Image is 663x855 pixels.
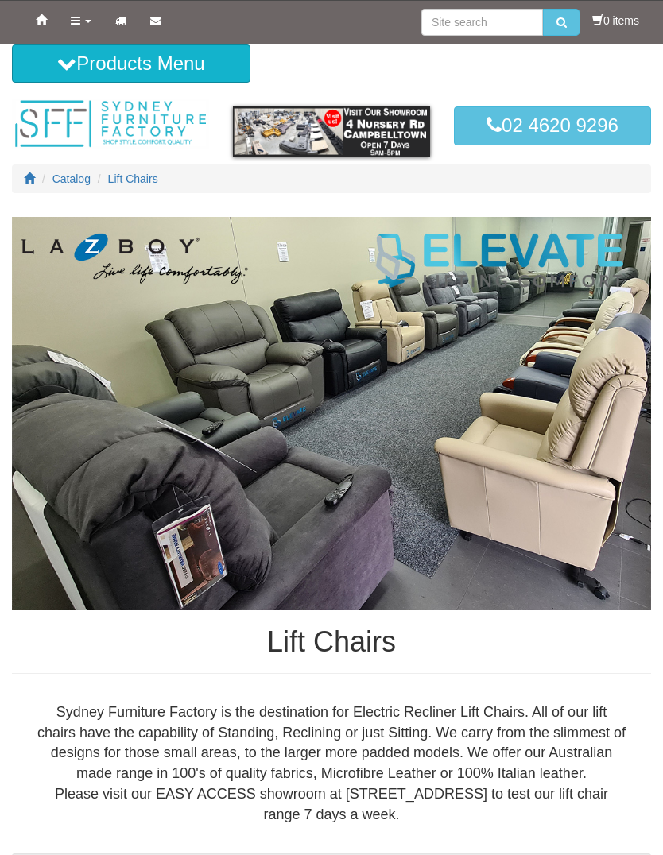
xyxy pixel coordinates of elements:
a: Lift Chairs [108,172,158,185]
button: Products Menu [12,44,250,83]
a: 02 4620 9296 [454,106,651,145]
h1: Lift Chairs [12,626,651,658]
img: Sydney Furniture Factory [12,99,209,149]
img: showroom.gif [233,106,430,156]
a: Catalog [52,172,91,185]
div: Sydney Furniture Factory is the destination for Electric Recliner Lift Chairs. All of our lift ch... [25,702,638,825]
img: Lift Chairs [12,217,651,611]
li: 0 items [592,13,639,29]
input: Site search [421,9,543,36]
